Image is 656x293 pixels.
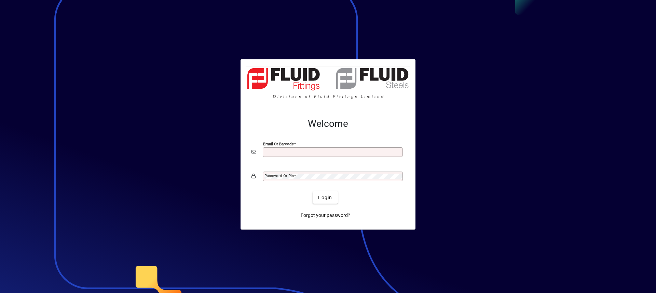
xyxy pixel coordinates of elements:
[301,212,350,219] span: Forgot your password?
[313,191,338,204] button: Login
[318,194,332,201] span: Login
[263,142,294,146] mat-label: Email or Barcode
[251,118,405,130] h2: Welcome
[298,209,353,221] a: Forgot your password?
[264,173,294,178] mat-label: Password or Pin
